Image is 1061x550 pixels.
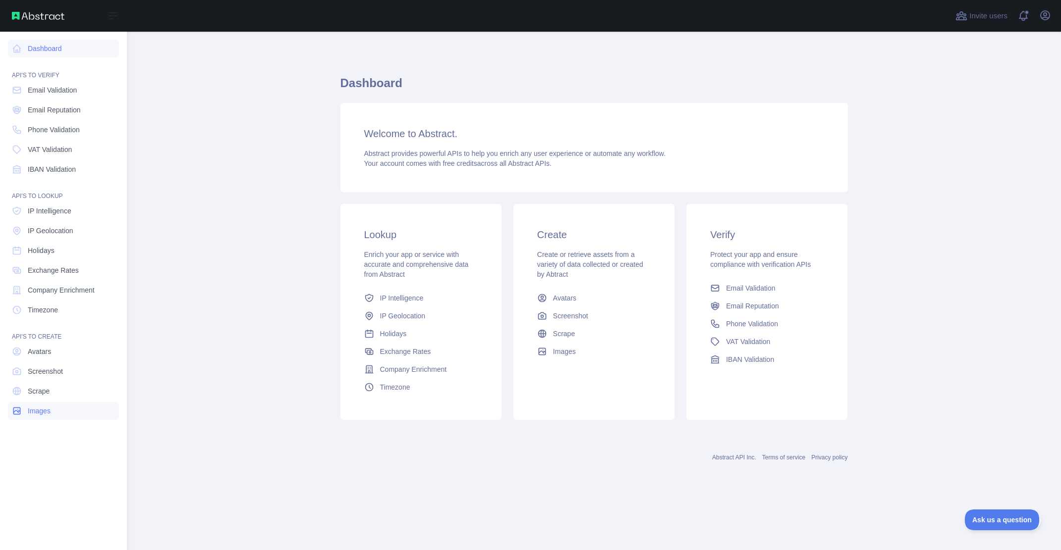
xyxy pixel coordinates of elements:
[8,362,119,380] a: Screenshot
[28,285,95,295] span: Company Enrichment
[28,305,58,315] span: Timezone
[380,364,447,374] span: Company Enrichment
[8,281,119,299] a: Company Enrichment
[360,289,482,307] a: IP Intelligence
[8,160,119,178] a: IBAN Validation
[28,164,76,174] span: IBAN Validation
[533,307,655,325] a: Screenshot
[533,289,655,307] a: Avatars
[443,159,477,167] span: free credits
[533,343,655,360] a: Images
[360,325,482,343] a: Holidays
[364,159,552,167] span: Your account comes with across all Abstract APIs.
[706,279,828,297] a: Email Validation
[360,360,482,378] a: Company Enrichment
[762,454,805,461] a: Terms of service
[533,325,655,343] a: Scrape
[706,297,828,315] a: Email Reputation
[726,354,774,364] span: IBAN Validation
[8,40,119,57] a: Dashboard
[706,315,828,333] a: Phone Validation
[706,333,828,350] a: VAT Validation
[8,59,119,79] div: API'S TO VERIFY
[553,329,575,339] span: Scrape
[364,250,469,278] span: Enrich your app or service with accurate and comprehensive data from Abstract
[726,319,778,329] span: Phone Validation
[364,127,824,141] h3: Welcome to Abstract.
[28,206,71,216] span: IP Intelligence
[8,343,119,360] a: Avatars
[537,250,643,278] span: Create or retrieve assets from a variety of data collected or created by Abtract
[28,145,72,154] span: VAT Validation
[811,454,847,461] a: Privacy policy
[710,228,824,242] h3: Verify
[380,329,407,339] span: Holidays
[8,81,119,99] a: Email Validation
[706,350,828,368] a: IBAN Validation
[710,250,811,268] span: Protect your app and ensure compliance with verification APIs
[364,150,666,157] span: Abstract provides powerful APIs to help you enrich any user experience or automate any workflow.
[12,12,64,20] img: Abstract API
[553,293,576,303] span: Avatars
[537,228,651,242] h3: Create
[8,121,119,139] a: Phone Validation
[380,311,426,321] span: IP Geolocation
[8,180,119,200] div: API'S TO LOOKUP
[8,202,119,220] a: IP Intelligence
[28,386,50,396] span: Scrape
[28,85,77,95] span: Email Validation
[364,228,478,242] h3: Lookup
[726,337,770,347] span: VAT Validation
[28,125,80,135] span: Phone Validation
[28,406,51,416] span: Images
[8,101,119,119] a: Email Reputation
[965,509,1041,530] iframe: Toggle Customer Support
[360,307,482,325] a: IP Geolocation
[8,402,119,420] a: Images
[8,382,119,400] a: Scrape
[553,311,588,321] span: Screenshot
[553,347,576,356] span: Images
[28,347,51,356] span: Avatars
[726,283,775,293] span: Email Validation
[953,8,1009,24] button: Invite users
[380,293,424,303] span: IP Intelligence
[380,382,410,392] span: Timezone
[726,301,779,311] span: Email Reputation
[28,246,55,255] span: Holidays
[360,343,482,360] a: Exchange Rates
[8,301,119,319] a: Timezone
[380,347,431,356] span: Exchange Rates
[8,242,119,259] a: Holidays
[8,261,119,279] a: Exchange Rates
[712,454,756,461] a: Abstract API Inc.
[8,321,119,341] div: API'S TO CREATE
[28,226,73,236] span: IP Geolocation
[28,265,79,275] span: Exchange Rates
[340,75,848,99] h1: Dashboard
[8,141,119,158] a: VAT Validation
[28,366,63,376] span: Screenshot
[360,378,482,396] a: Timezone
[28,105,81,115] span: Email Reputation
[969,10,1007,22] span: Invite users
[8,222,119,240] a: IP Geolocation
